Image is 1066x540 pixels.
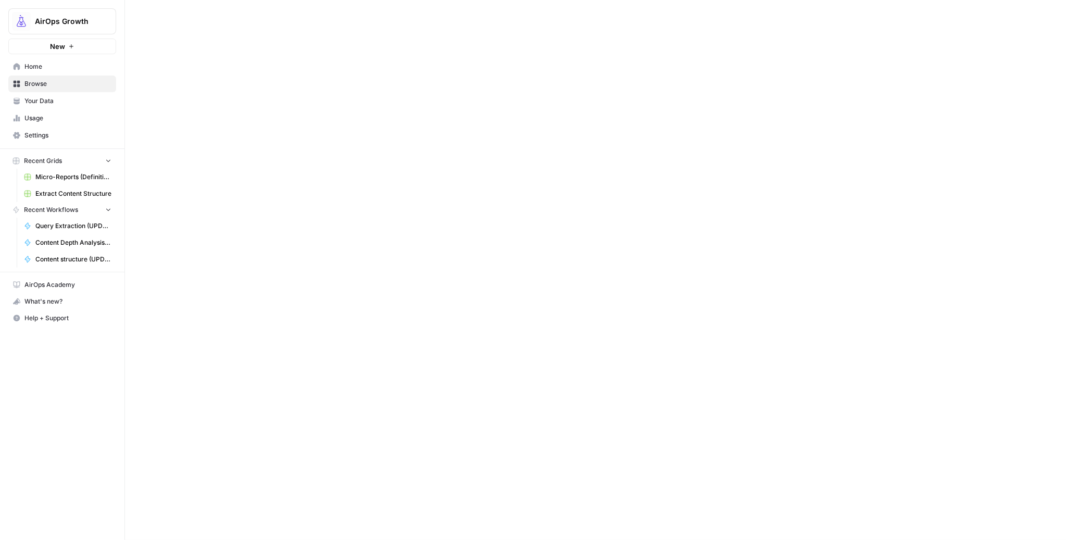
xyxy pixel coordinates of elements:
[8,153,116,169] button: Recent Grids
[8,110,116,127] a: Usage
[24,156,62,166] span: Recent Grids
[19,169,116,185] a: Micro-Reports (Definitions)
[35,172,111,182] span: Micro-Reports (Definitions)
[19,218,116,234] a: Query Extraction (UPDATES EXISTING RECORD - Do not alter)
[8,8,116,34] button: Workspace: AirOps Growth
[8,39,116,54] button: New
[24,205,78,215] span: Recent Workflows
[8,293,116,310] button: What's new?
[24,131,111,140] span: Settings
[9,294,116,309] div: What's new?
[19,251,116,268] a: Content structure (UPDATES EXISTING RECORD - Do not alter)
[8,310,116,326] button: Help + Support
[35,255,111,264] span: Content structure (UPDATES EXISTING RECORD - Do not alter)
[35,16,98,27] span: AirOps Growth
[12,12,31,31] img: AirOps Growth Logo
[50,41,65,52] span: New
[24,313,111,323] span: Help + Support
[24,280,111,290] span: AirOps Academy
[8,76,116,92] a: Browse
[8,202,116,218] button: Recent Workflows
[24,96,111,106] span: Your Data
[35,189,111,198] span: Extract Content Structure
[35,238,111,247] span: Content Depth Analysis (Microreport3)
[24,114,111,123] span: Usage
[8,277,116,293] a: AirOps Academy
[24,62,111,71] span: Home
[8,93,116,109] a: Your Data
[19,234,116,251] a: Content Depth Analysis (Microreport3)
[8,127,116,144] a: Settings
[19,185,116,202] a: Extract Content Structure
[35,221,111,231] span: Query Extraction (UPDATES EXISTING RECORD - Do not alter)
[8,58,116,75] a: Home
[24,79,111,89] span: Browse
